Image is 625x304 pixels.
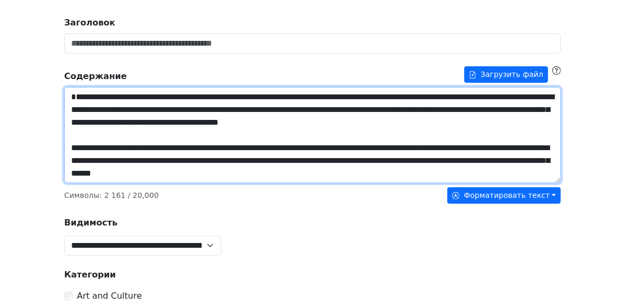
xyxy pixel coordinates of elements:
button: Содержание [464,66,548,83]
strong: Содержание [64,70,127,83]
strong: Категории [64,270,116,280]
strong: Заголовок [64,18,115,28]
strong: Видимость [64,218,117,228]
button: Форматировать текст [447,187,561,204]
span: 2 161 [104,191,125,199]
p: Символы : / 20,000 [64,190,159,201]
